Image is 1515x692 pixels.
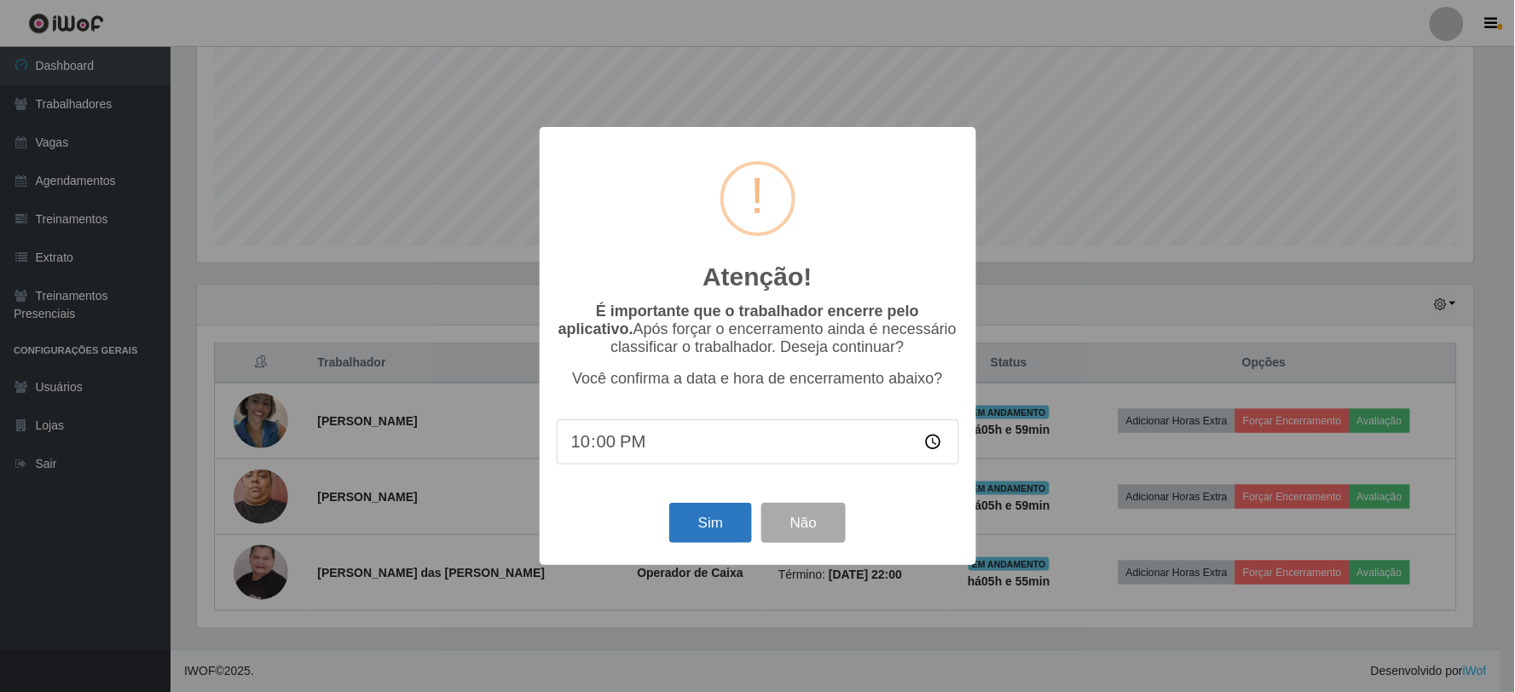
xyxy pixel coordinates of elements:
[703,262,812,292] h2: Atenção!
[761,503,846,543] button: Não
[557,370,959,388] p: Você confirma a data e hora de encerramento abaixo?
[669,503,752,543] button: Sim
[558,303,919,337] b: É importante que o trabalhador encerre pelo aplicativo.
[557,303,959,356] p: Após forçar o encerramento ainda é necessário classificar o trabalhador. Deseja continuar?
